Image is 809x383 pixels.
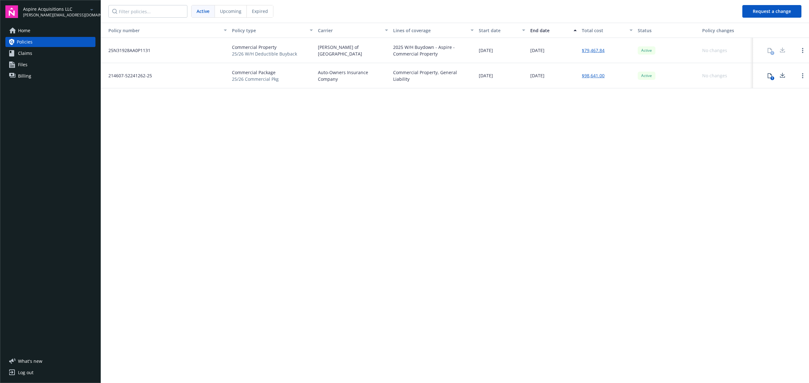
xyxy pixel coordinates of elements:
button: Carrier [315,23,391,38]
button: What's new [5,358,52,364]
button: Lines of coverage [391,23,477,38]
span: [DATE] [479,47,493,54]
span: [PERSON_NAME] of [GEOGRAPHIC_DATA] [318,44,388,57]
button: Start date [476,23,528,38]
div: Policy type [232,27,306,34]
span: Policies [17,37,33,47]
span: Files [18,60,27,70]
span: Active [640,73,653,79]
span: Upcoming [220,8,241,15]
input: Filter policies... [108,5,187,18]
span: Expired [252,8,268,15]
div: Carrier [318,27,381,34]
img: navigator-logo.svg [5,5,18,18]
div: Total cost [582,27,626,34]
div: No changes [702,47,727,54]
span: [DATE] [530,47,544,54]
div: Policy changes [702,27,751,34]
div: 2025 W/H Buydown - Aspire - Commercial Property [393,44,474,57]
span: Auto-Owners Insurance Company [318,69,388,82]
button: Policy changes [700,23,753,38]
a: Files [5,60,95,70]
div: Commercial Property, General Liability [393,69,474,82]
a: Policies [5,37,95,47]
button: End date [528,23,579,38]
button: Policy type [229,23,315,38]
a: Open options [799,47,806,54]
div: Policy number [103,27,220,34]
span: [DATE] [530,72,544,79]
a: Claims [5,48,95,58]
button: Request a change [742,5,801,18]
a: $98,641.00 [582,72,605,79]
button: Aspire Acquisitions LLC[PERSON_NAME][EMAIL_ADDRESS][DOMAIN_NAME]arrowDropDown [23,5,95,18]
a: Open options [799,72,806,80]
button: Status [635,23,700,38]
div: Start date [479,27,518,34]
span: Commercial Property [232,44,297,50]
span: Active [640,48,653,53]
span: Claims [18,48,32,58]
div: No changes [702,72,727,79]
span: Aspire Acquisitions LLC [23,6,88,12]
span: Home [18,26,30,36]
span: 25/26 Commercial Pkg [232,76,279,82]
span: 214607-52241262-25 [103,72,152,79]
a: Billing [5,71,95,81]
a: Home [5,26,95,36]
span: [DATE] [479,72,493,79]
a: $79,467.84 [582,47,605,54]
div: 1 [770,76,774,80]
div: End date [530,27,570,34]
span: Active [197,8,210,15]
span: 25/26 W/H Deductible Buyback [232,50,297,57]
a: arrowDropDown [88,6,95,13]
span: What ' s new [18,358,42,364]
div: Toggle SortBy [103,27,220,34]
button: 1 [763,69,776,82]
span: Commercial Package [232,69,279,76]
span: [PERSON_NAME][EMAIL_ADDRESS][DOMAIN_NAME] [23,12,88,18]
span: Billing [18,71,31,81]
div: Lines of coverage [393,27,467,34]
span: 25N31928AA0P1131 [103,47,150,54]
div: Status [638,27,697,34]
button: Total cost [579,23,635,38]
div: Log out [18,368,33,378]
